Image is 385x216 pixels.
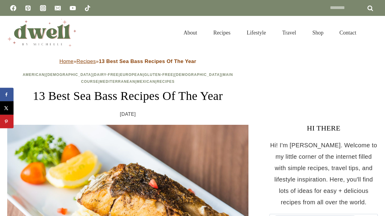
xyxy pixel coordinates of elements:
a: Recipes [76,58,96,64]
h3: HI THERE [269,123,378,133]
p: Hi! I'm [PERSON_NAME]. Welcome to my little corner of the internet filled with simple recipes, tr... [269,139,378,208]
a: Email [52,2,64,14]
a: Gluten-Free [144,73,173,77]
a: TikTok [82,2,94,14]
a: Shop [304,22,331,43]
button: View Search Form [368,28,378,38]
strong: 13 Best Sea Bass Recipes Of The Year [99,58,196,64]
a: European [120,73,143,77]
span: | | | | | | | | | [23,73,233,84]
a: Pinterest [22,2,34,14]
span: » » [60,58,196,64]
a: [DEMOGRAPHIC_DATA] [46,73,93,77]
a: Mediterranean [100,79,135,84]
a: Lifestyle [239,22,274,43]
a: Dairy-Free [94,73,119,77]
a: Instagram [37,2,49,14]
a: About [175,22,205,43]
img: DWELL by michelle [7,19,76,46]
a: American [23,73,45,77]
a: Travel [274,22,304,43]
h1: 13 Best Sea Bass Recipes Of The Year [7,87,248,105]
nav: Primary Navigation [175,22,365,43]
a: Home [60,58,74,64]
time: [DATE] [120,110,136,119]
a: YouTube [67,2,79,14]
a: Recipes [205,22,239,43]
a: Recipes [157,79,175,84]
a: Contact [331,22,365,43]
a: Mexican [137,79,155,84]
a: [DEMOGRAPHIC_DATA] [174,73,221,77]
a: Facebook [7,2,19,14]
